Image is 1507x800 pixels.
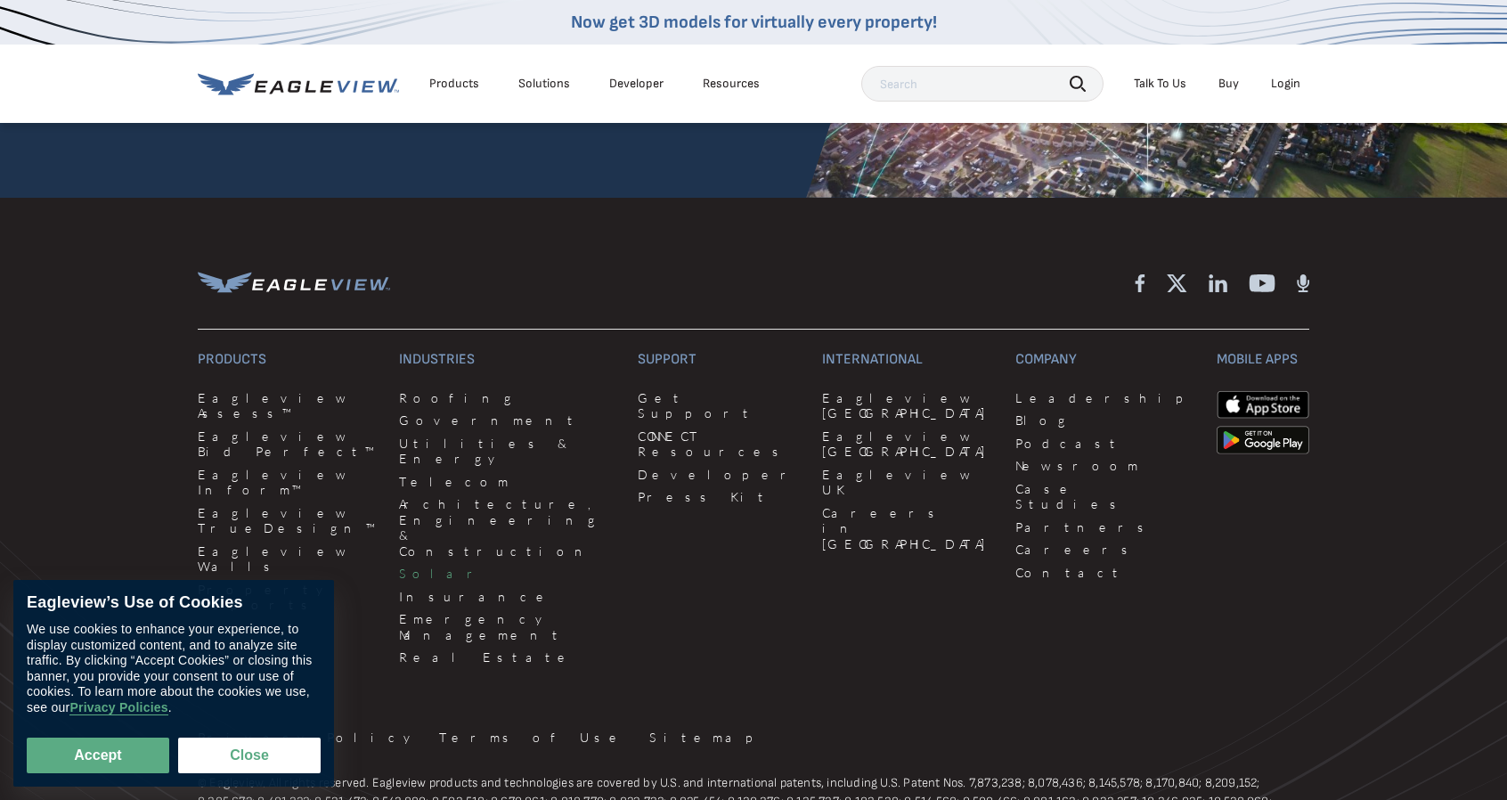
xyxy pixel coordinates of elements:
a: CONNECT Resources [638,429,801,460]
a: Newsroom [1015,458,1195,474]
a: Case Studies [1015,481,1195,512]
a: Solar [399,566,616,582]
h3: Company [1015,351,1195,369]
button: Accept [27,738,169,773]
a: Eagleview UK [822,467,994,498]
div: Resources [703,76,760,92]
a: Now get 3D models for virtually every property! [571,12,937,33]
a: Eagleview Inform™ [198,467,378,498]
a: Careers [1015,542,1195,558]
a: Privacy Policies [69,700,167,715]
a: Podcast [1015,436,1195,452]
a: Leadership [1015,390,1195,406]
h3: International [822,351,994,369]
h3: Industries [399,351,616,369]
a: Insurance [399,589,616,605]
a: Architecture, Engineering & Construction [399,496,616,559]
input: Search [861,66,1104,102]
a: Telecom [399,474,616,490]
a: Terms of Use [439,730,628,746]
a: Eagleview Bid Perfect™ [198,429,378,460]
a: Partners [1015,519,1195,535]
div: We use cookies to enhance your experience, to display customized content, and to analyze site tra... [27,622,321,715]
div: Products [429,76,479,92]
a: Eagleview Assess™ [198,390,378,421]
a: Sitemap [649,730,765,746]
h3: Products [198,351,378,369]
a: Government [399,412,616,429]
div: Eagleview’s Use of Cookies [27,593,321,613]
a: Blog [1015,412,1195,429]
h3: Mobile Apps [1217,351,1309,369]
a: Developer [638,467,801,483]
a: Eagleview TrueDesign™ [198,505,378,536]
a: Roofing [399,390,616,406]
h3: Support [638,351,801,369]
a: Emergency Management [399,611,616,642]
a: Eagleview [GEOGRAPHIC_DATA] [822,429,994,460]
a: Careers in [GEOGRAPHIC_DATA] [822,505,994,552]
a: Press Kit [638,489,801,505]
a: Developer [609,76,664,92]
button: Close [178,738,321,773]
div: Talk To Us [1134,76,1186,92]
a: Utilities & Energy [399,436,616,467]
img: apple-app-store.png [1217,390,1309,419]
img: google-play-store_b9643a.png [1217,426,1309,454]
a: Eagleview [GEOGRAPHIC_DATA] [822,390,994,421]
a: Real Estate [399,649,616,665]
a: Get Support [638,390,801,421]
a: Eagleview Walls [198,543,378,575]
div: Login [1271,76,1300,92]
a: Contact [1015,565,1195,581]
a: Buy [1218,76,1239,92]
div: Solutions [518,76,570,92]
